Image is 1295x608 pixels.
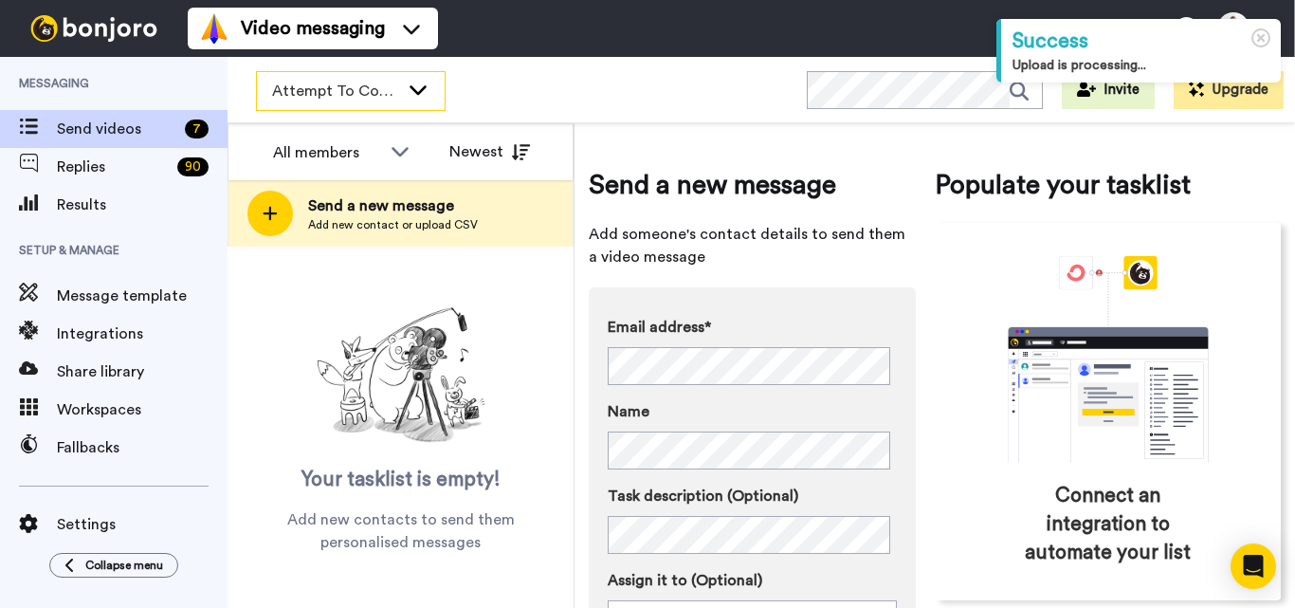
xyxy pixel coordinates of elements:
div: 90 [177,157,209,176]
span: Connect an integration to automate your list [1015,482,1200,567]
span: Settings [57,513,228,536]
div: All members [273,141,381,164]
span: Add new contact or upload CSV [308,217,478,232]
span: Replies [57,156,170,178]
div: animation [966,256,1250,463]
button: Invite [1062,71,1155,109]
span: Results [57,193,228,216]
span: Attempt To Contact 2 [272,80,399,102]
span: Your tasklist is empty! [301,466,501,494]
label: Email address* [608,316,897,339]
span: Integrations [57,322,228,345]
div: Success [1012,27,1269,56]
span: Send videos [57,118,177,140]
span: Workspaces [57,398,228,421]
div: Open Intercom Messenger [1231,544,1276,589]
button: Collapse menu [49,553,178,578]
div: Upload is processing... [1012,56,1269,75]
span: Message template [57,285,228,307]
span: Share library [57,360,228,383]
img: vm-color.svg [199,13,229,44]
img: ready-set-action.png [306,300,496,451]
span: Collapse menu [85,558,163,573]
span: Fallbacks [57,436,228,459]
span: Send a new message [308,194,478,217]
label: Task description (Optional) [608,485,897,507]
span: Name [608,400,649,423]
span: Add new contacts to send them personalised messages [256,508,545,554]
div: 7 [185,120,209,138]
span: Populate your tasklist [935,166,1281,204]
span: Video messaging [241,15,385,42]
span: Add someone's contact details to send them a video message [589,223,916,268]
span: Send a new message [589,166,916,204]
label: Assign it to (Optional) [608,569,897,592]
button: Newest [435,133,544,171]
button: Upgrade [1174,71,1284,109]
img: bj-logo-header-white.svg [23,15,165,42]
